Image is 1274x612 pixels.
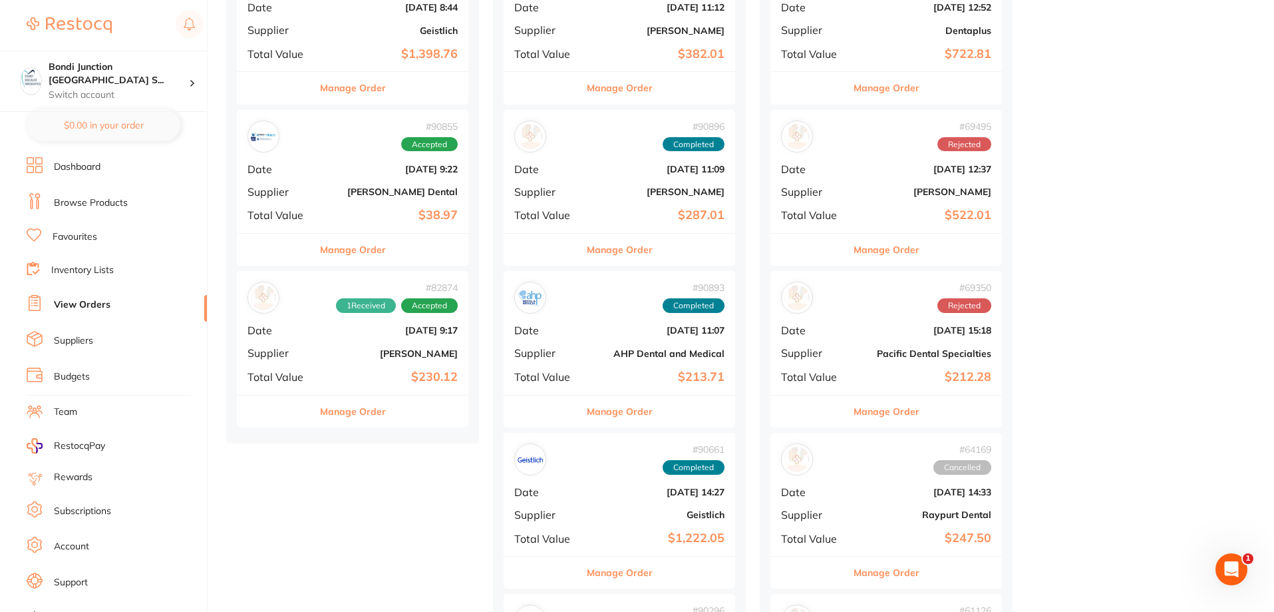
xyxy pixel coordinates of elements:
[325,348,458,359] b: [PERSON_NAME]
[784,447,810,472] img: Raypurt Dental
[325,47,458,61] b: $1,398.76
[858,348,991,359] b: Pacific Dental Specialties
[591,164,724,174] b: [DATE] 11:09
[781,486,848,498] span: Date
[21,68,41,89] img: Bondi Junction Sydney Specialist Periodontics
[53,230,97,244] a: Favourites
[781,324,848,336] span: Date
[591,47,724,61] b: $382.01
[247,371,314,383] span: Total Value
[781,1,848,13] span: Date
[858,25,991,36] b: Dentaplus
[933,444,991,455] span: # 64169
[663,137,724,152] span: Completed
[27,17,112,33] img: Restocq Logo
[854,557,919,589] button: Manage Order
[27,109,180,141] button: $0.00 in your order
[784,124,810,149] img: Henry Schein Halas
[325,25,458,36] b: Geistlich
[27,438,105,454] a: RestocqPay
[858,487,991,497] b: [DATE] 14:33
[401,137,458,152] span: Accepted
[49,61,189,87] h4: Bondi Junction Sydney Specialist Periodontics
[663,282,724,293] span: # 90893
[54,440,105,453] span: RestocqPay
[401,298,458,313] span: Accepted
[781,347,848,359] span: Supplier
[325,186,458,197] b: [PERSON_NAME] Dental
[27,438,43,454] img: RestocqPay
[514,186,581,198] span: Supplier
[518,447,543,472] img: Geistlich
[247,186,314,198] span: Supplier
[320,72,386,104] button: Manage Order
[781,48,848,60] span: Total Value
[237,271,468,428] div: Adam Dental#828741ReceivedAcceptedDate[DATE] 9:17Supplier[PERSON_NAME]Total Value$230.12Manage Order
[937,137,991,152] span: Rejected
[54,196,128,210] a: Browse Products
[54,406,77,419] a: Team
[54,576,88,589] a: Support
[591,25,724,36] b: [PERSON_NAME]
[325,208,458,222] b: $38.97
[781,209,848,221] span: Total Value
[514,486,581,498] span: Date
[781,186,848,198] span: Supplier
[591,348,724,359] b: AHP Dental and Medical
[854,396,919,428] button: Manage Order
[858,47,991,61] b: $722.81
[781,371,848,383] span: Total Value
[858,186,991,197] b: [PERSON_NAME]
[858,164,991,174] b: [DATE] 12:37
[591,370,724,384] b: $213.71
[514,347,581,359] span: Supplier
[937,282,991,293] span: # 69350
[514,24,581,36] span: Supplier
[781,163,848,175] span: Date
[247,209,314,221] span: Total Value
[336,282,458,293] span: # 82874
[518,124,543,149] img: Henry Schein Halas
[247,347,314,359] span: Supplier
[518,285,543,310] img: AHP Dental and Medical
[49,89,189,102] p: Switch account
[587,396,653,428] button: Manage Order
[663,298,724,313] span: Completed
[325,2,458,13] b: [DATE] 8:44
[251,285,276,310] img: Adam Dental
[514,163,581,175] span: Date
[54,370,90,384] a: Budgets
[251,124,276,149] img: Erskine Dental
[858,531,991,545] b: $247.50
[320,234,386,266] button: Manage Order
[781,533,848,545] span: Total Value
[1215,553,1247,585] iframe: Intercom live chat
[663,444,724,455] span: # 90661
[325,325,458,336] b: [DATE] 9:17
[781,24,848,36] span: Supplier
[1243,553,1253,564] span: 1
[781,509,848,521] span: Supplier
[858,2,991,13] b: [DATE] 12:52
[663,121,724,132] span: # 90896
[591,186,724,197] b: [PERSON_NAME]
[854,234,919,266] button: Manage Order
[54,505,111,518] a: Subscriptions
[587,72,653,104] button: Manage Order
[514,509,581,521] span: Supplier
[784,285,810,310] img: Pacific Dental Specialties
[854,72,919,104] button: Manage Order
[54,334,93,348] a: Suppliers
[54,540,89,553] a: Account
[937,298,991,313] span: Rejected
[401,121,458,132] span: # 90855
[663,460,724,475] span: Completed
[54,471,92,484] a: Rewards
[591,2,724,13] b: [DATE] 11:12
[514,533,581,545] span: Total Value
[933,460,991,475] span: Cancelled
[514,209,581,221] span: Total Value
[514,48,581,60] span: Total Value
[591,509,724,520] b: Geistlich
[54,298,110,312] a: View Orders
